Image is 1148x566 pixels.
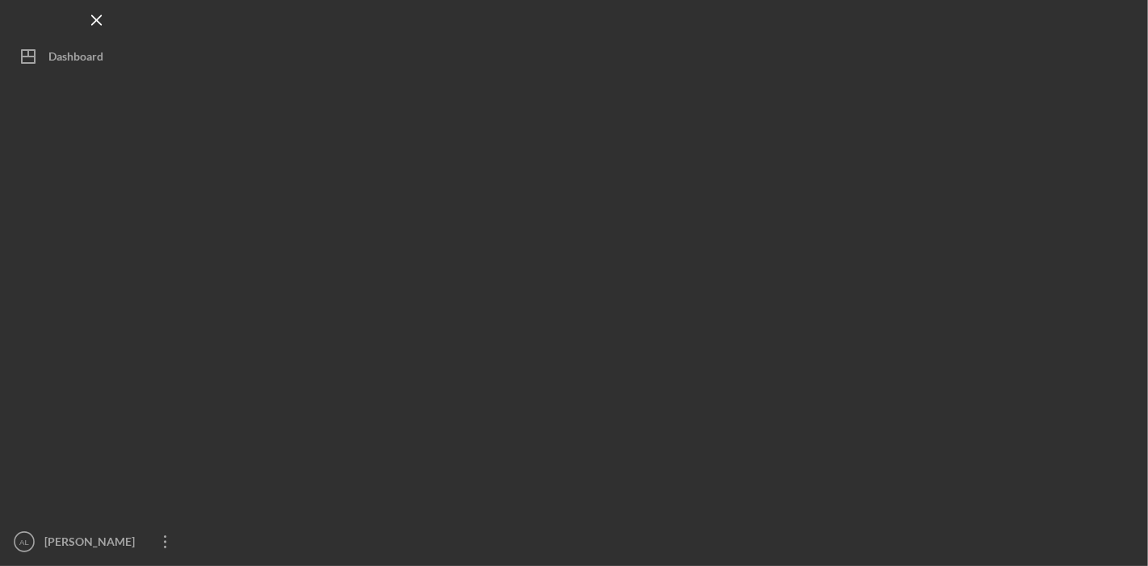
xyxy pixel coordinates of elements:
div: [PERSON_NAME] [40,526,145,562]
button: Dashboard [8,40,186,73]
button: AL[PERSON_NAME] [8,526,186,558]
text: AL [19,538,29,547]
div: Dashboard [48,40,103,77]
